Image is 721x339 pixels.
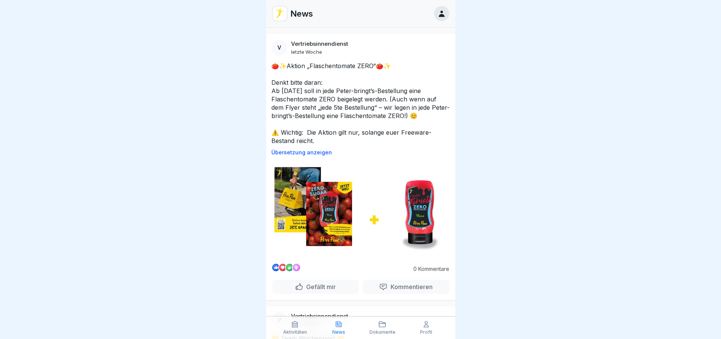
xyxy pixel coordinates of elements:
[271,40,287,56] div: V
[271,62,450,145] p: 🍅✨Aktion „Flaschentomate ZERO“🍅✨ Denkt bitte daran: Ab [DATE] soll in jede Peter-bringt’s-Bestell...
[408,266,449,272] p: 0 Kommentare
[420,330,432,335] p: Profil
[332,330,345,335] p: News
[303,283,336,291] p: Gefällt mir
[291,49,322,55] p: letzte Woche
[266,162,455,257] img: Post Image
[291,40,348,47] p: Vertriebsinnendienst
[283,330,307,335] p: Aktivitäten
[271,312,287,328] div: V
[291,313,348,320] p: Vertriebsinnendienst
[290,9,313,19] p: News
[369,330,396,335] p: Dokumente
[388,283,433,291] p: Kommentieren
[273,6,287,21] img: vd4jgc378hxa8p7qw0fvrl7x.png
[271,149,450,156] p: Übersetzung anzeigen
